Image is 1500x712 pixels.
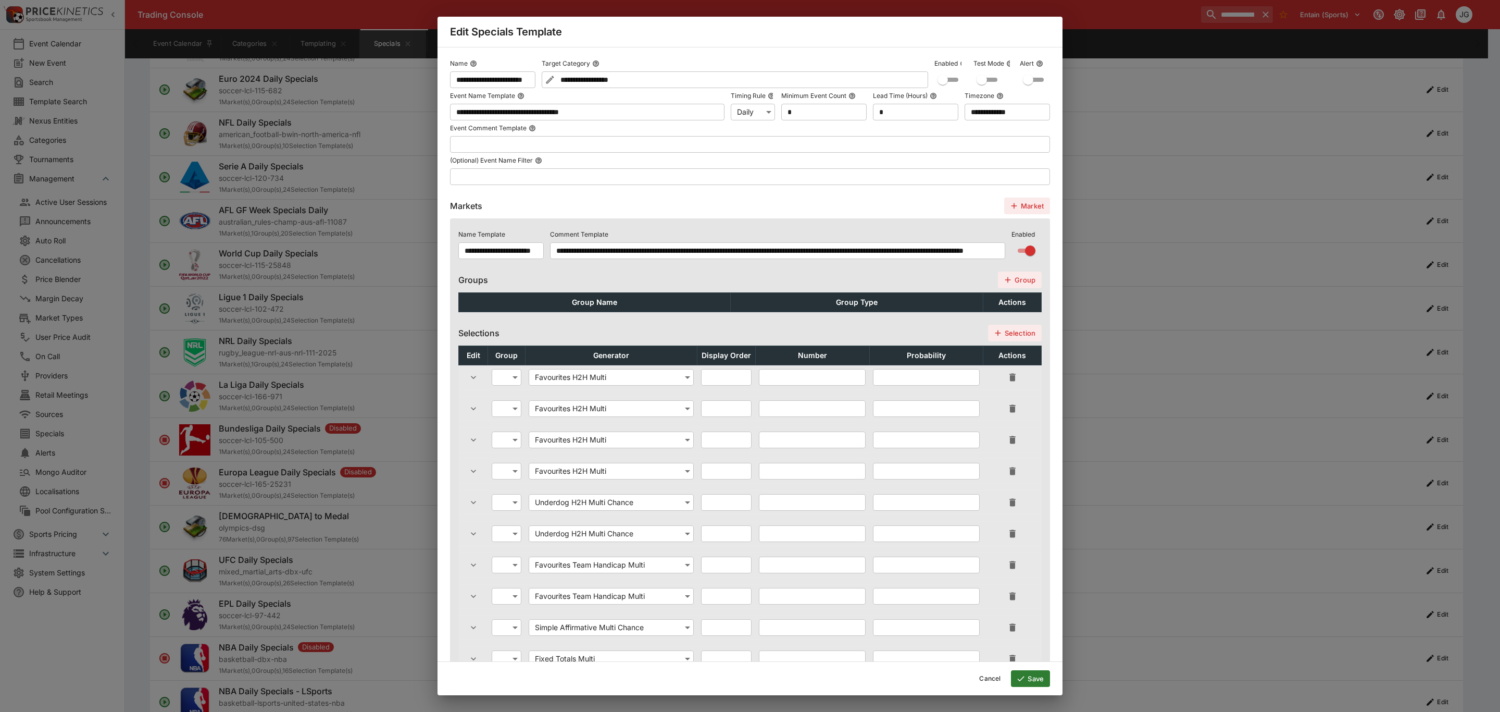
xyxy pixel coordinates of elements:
p: Lead Time (Hours) [873,91,928,100]
th: Probability [869,346,983,365]
th: Number [755,346,869,365]
h6: Selections [458,327,499,339]
th: Display Order [697,346,756,365]
div: Daily [731,104,775,120]
p: Minimum Event Count [781,91,846,100]
div: Underdog H2H Multi Chance [529,494,693,511]
th: Generator [525,346,697,365]
p: Name Template [458,230,505,239]
th: Group [488,346,525,365]
p: Timing Rule [731,91,766,100]
button: Test Mode [1006,60,1014,67]
button: (Optional) Event Name Filter [535,157,542,164]
div: Favourites H2H Multi [529,463,693,480]
button: Target Category [592,60,599,67]
p: Alert [1020,59,1034,68]
th: Group Name [459,293,731,312]
p: Name [450,59,468,68]
button: Lead Time (Hours) [930,92,937,100]
h6: Groups [458,274,488,286]
p: Enabled [1011,230,1035,239]
th: Edit [459,346,488,365]
button: Save [1011,670,1050,687]
div: Favourites Team Handicap Multi [529,557,693,573]
button: Minimum Event Count [848,92,856,100]
div: Edit Specials Template [438,17,1062,47]
th: Actions [983,346,1042,365]
button: Market [1004,198,1050,214]
div: Favourites H2H Multi [529,369,693,386]
button: Event Name Template [517,92,524,100]
button: Name [470,60,477,67]
button: Selection [988,325,1042,341]
th: Actions [983,293,1042,312]
p: Target Category [542,59,590,68]
p: Comment Template [550,230,608,239]
button: Alert [1036,60,1043,67]
p: Enabled [934,59,958,68]
p: Event Name Template [450,91,515,100]
div: Favourites H2H Multi [529,432,693,448]
h6: Markets [450,200,482,212]
button: Timing Rule [768,92,775,100]
button: Group [998,272,1042,288]
button: Enabled [960,60,967,67]
button: Timezone [996,92,1004,100]
div: Favourites H2H Multi [529,400,693,417]
th: Group Type [730,293,983,312]
p: (Optional) Event Name Filter [450,156,533,165]
p: Timezone [965,91,994,100]
p: Event Comment Template [450,124,527,132]
button: Event Comment Template [529,125,536,132]
div: Fixed Totals Multi [529,650,693,667]
div: Underdog H2H Multi Chance [529,525,693,542]
button: Cancel [973,670,1007,687]
p: Test Mode [973,59,1004,68]
div: Simple Affirmative Multi Chance [529,619,693,636]
div: Favourites Team Handicap Multi [529,588,693,605]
